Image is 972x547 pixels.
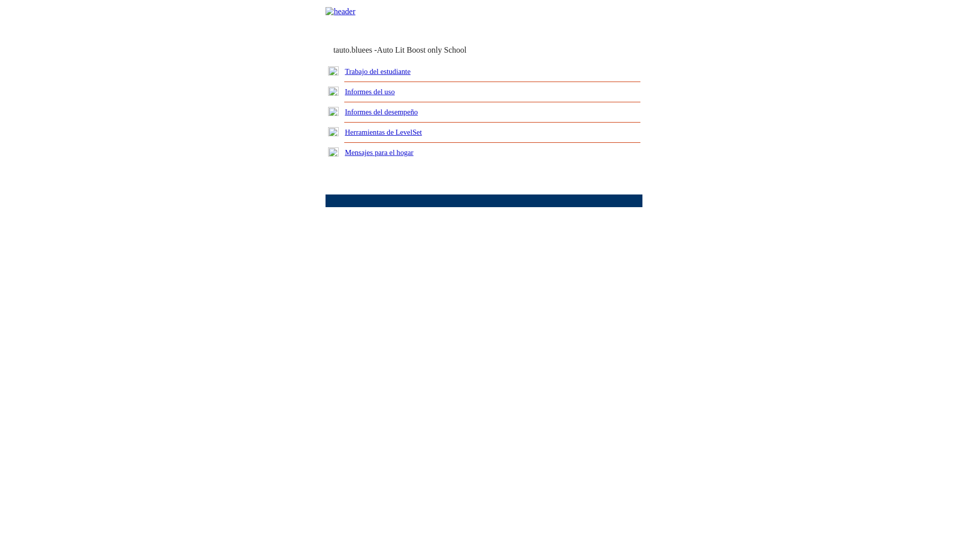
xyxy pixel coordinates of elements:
a: Informes del desempeño [345,108,418,116]
img: plus.gif [328,87,339,96]
img: header [326,7,355,16]
a: Trabajo del estudiante [345,67,411,75]
img: plus.gif [328,147,339,157]
img: plus.gif [328,127,339,136]
a: Informes del uso [345,88,395,96]
a: Herramientas de LevelSet [345,128,422,136]
nobr: Auto Lit Boost only School [377,46,467,54]
img: plus.gif [328,107,339,116]
img: plus.gif [328,66,339,75]
td: tauto.bluees - [333,46,519,55]
a: Mensajes para el hogar [345,148,414,157]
